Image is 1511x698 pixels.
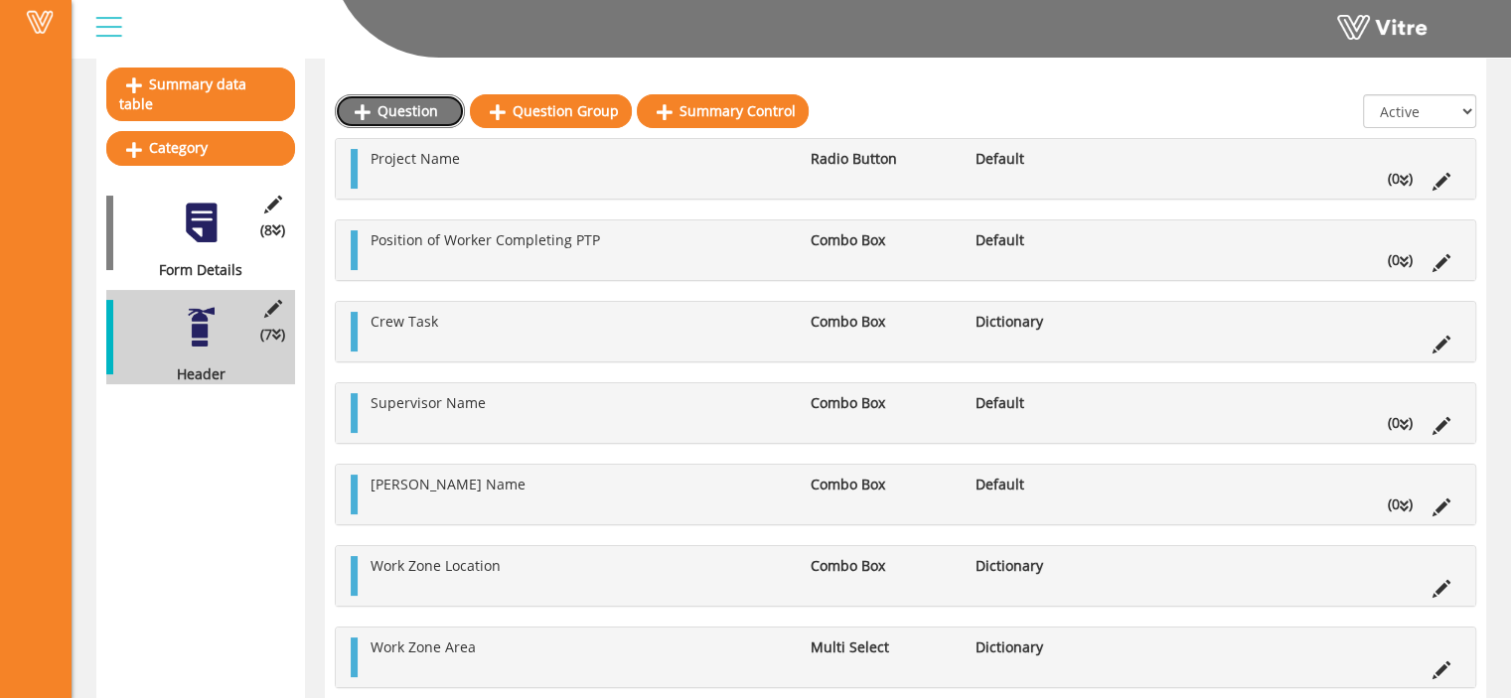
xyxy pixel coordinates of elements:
li: Default [966,475,1131,494]
li: Default [966,230,1131,250]
span: (8 ) [260,220,285,240]
li: Radio Button [801,149,966,169]
span: Project Name [371,149,460,168]
a: Category [106,131,295,165]
li: Dictionary [966,556,1131,576]
li: Combo Box [801,556,966,576]
li: Dictionary [966,637,1131,657]
li: (0 ) [1378,494,1423,514]
a: Question Group [470,94,632,128]
div: Header [106,364,280,384]
a: Summary data table [106,68,295,121]
li: Dictionary [966,312,1131,332]
span: Work Zone Location [371,556,501,575]
li: Multi Select [801,637,966,657]
li: (0 ) [1378,413,1423,433]
li: Combo Box [801,475,966,494]
li: Default [966,393,1131,413]
a: Summary Control [637,94,809,128]
span: [PERSON_NAME] Name [371,475,526,493]
li: Default [966,149,1131,169]
span: Supervisor Name [371,393,486,412]
li: Combo Box [801,393,966,413]
li: Combo Box [801,230,966,250]
div: Form Details [106,260,280,280]
li: (0 ) [1378,250,1423,270]
a: Question [335,94,465,128]
li: (0 ) [1378,169,1423,189]
span: Work Zone Area [371,637,476,656]
span: Position of Worker Completing PTP [371,230,600,249]
li: Combo Box [801,312,966,332]
span: Crew Task [371,312,438,331]
span: (7 ) [260,325,285,345]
